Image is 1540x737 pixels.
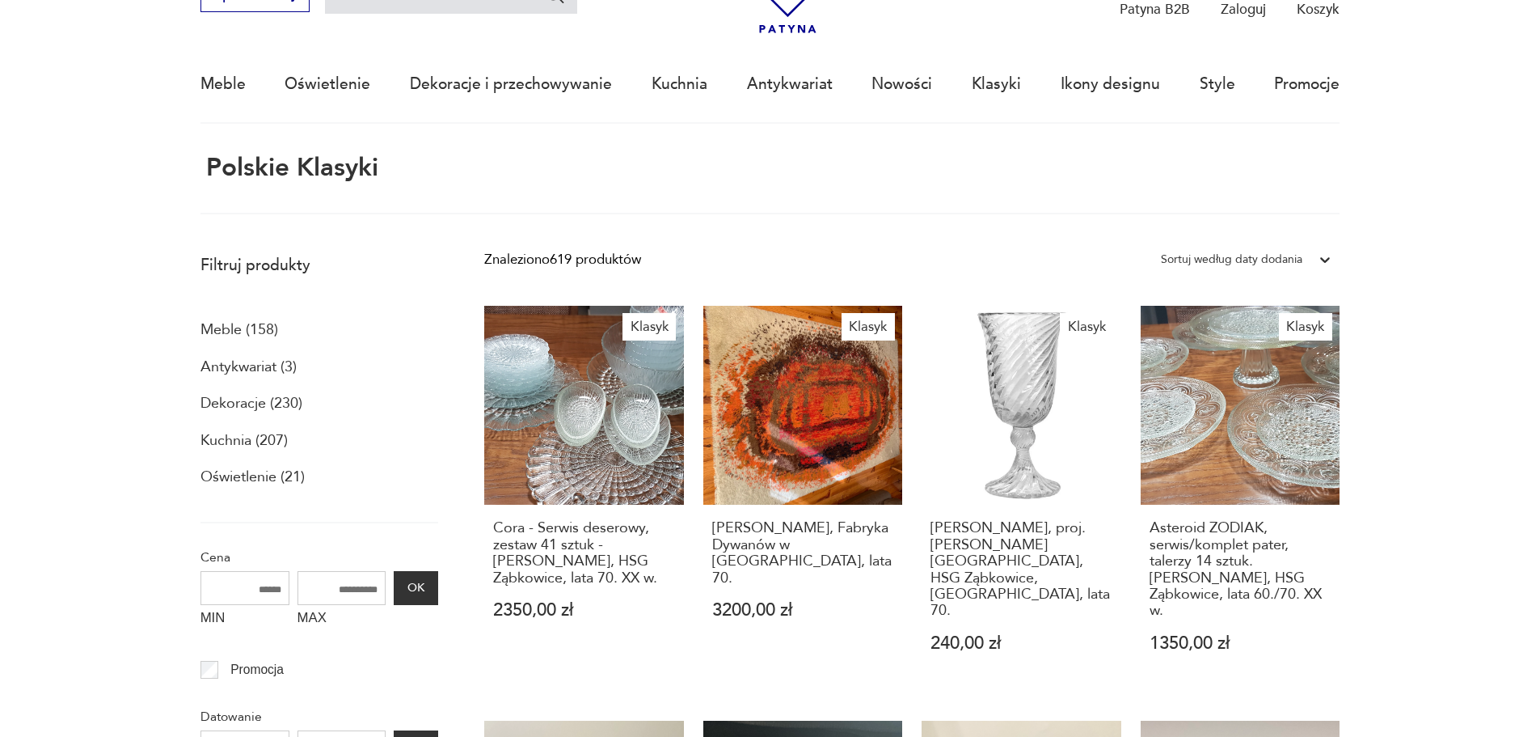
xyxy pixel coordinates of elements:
[200,47,246,121] a: Meble
[972,47,1021,121] a: Klasyki
[747,47,833,121] a: Antykwariat
[922,306,1121,690] a: KlasykWazon Spirelli, proj. R. Serwicki, HSG Ząbkowice, Polska, lata 70.[PERSON_NAME], proj. [PER...
[712,520,894,587] h3: [PERSON_NAME], Fabryka Dywanów w [GEOGRAPHIC_DATA], lata 70.
[493,602,675,619] p: 2350,00 zł
[1274,47,1340,121] a: Promocje
[652,47,707,121] a: Kuchnia
[1200,47,1235,121] a: Style
[930,635,1112,652] p: 240,00 zł
[410,47,612,121] a: Dekoracje i przechowywanie
[200,427,288,455] a: Kuchnia (207)
[930,520,1112,619] h3: [PERSON_NAME], proj. [PERSON_NAME][GEOGRAPHIC_DATA], HSG Ząbkowice, [GEOGRAPHIC_DATA], lata 70.
[200,155,378,182] h1: Polskie Klasyki
[712,602,894,619] p: 3200,00 zł
[1061,47,1160,121] a: Ikony designu
[871,47,932,121] a: Nowości
[285,47,370,121] a: Oświetlenie
[394,571,437,605] button: OK
[200,316,278,344] a: Meble (158)
[230,659,284,680] p: Promocja
[703,306,903,690] a: KlasykDywan Płomień, Fabryka Dywanów w Kietrzu, lata 70.[PERSON_NAME], Fabryka Dywanów w [GEOGRAP...
[297,605,386,636] label: MAX
[484,249,641,270] div: Znaleziono 619 produktów
[200,547,438,568] p: Cena
[1141,306,1340,690] a: KlasykAsteroid ZODIAK, serwis/komplet pater, talerzy 14 sztuk. E. Trzewik-Drost, HSG Ząbkowice, l...
[484,306,684,690] a: KlasykCora - Serwis deserowy, zestaw 41 sztuk - E. Trzewik-Drost, HSG Ząbkowice, lata 70. XX w.Co...
[200,706,438,727] p: Datowanie
[493,520,675,587] h3: Cora - Serwis deserowy, zestaw 41 sztuk - [PERSON_NAME], HSG Ząbkowice, lata 70. XX w.
[200,390,302,417] a: Dekoracje (230)
[1150,635,1331,652] p: 1350,00 zł
[200,354,297,381] a: Antykwariat (3)
[200,255,438,276] p: Filtruj produkty
[200,464,305,491] a: Oświetlenie (21)
[1150,520,1331,619] h3: Asteroid ZODIAK, serwis/komplet pater, talerzy 14 sztuk. [PERSON_NAME], HSG Ząbkowice, lata 60./7...
[1161,249,1302,270] div: Sortuj według daty dodania
[200,605,289,636] label: MIN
